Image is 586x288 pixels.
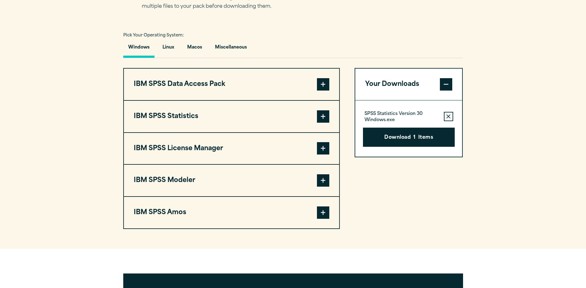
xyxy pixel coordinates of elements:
div: Your Downloads [355,100,462,157]
button: IBM SPSS Amos [124,197,339,228]
span: Pick Your Operating System: [123,33,184,37]
p: SPSS Statistics Version 30 Windows.exe [365,111,439,123]
button: Macos [182,40,207,58]
button: Download1Items [363,128,455,147]
button: Windows [123,40,154,58]
button: IBM SPSS Data Access Pack [124,69,339,100]
button: Linux [158,40,179,58]
button: IBM SPSS Statistics [124,101,339,132]
button: IBM SPSS Modeler [124,165,339,196]
span: 1 [413,134,415,142]
button: Miscellaneous [210,40,252,58]
button: Your Downloads [355,69,462,100]
button: IBM SPSS License Manager [124,133,339,164]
